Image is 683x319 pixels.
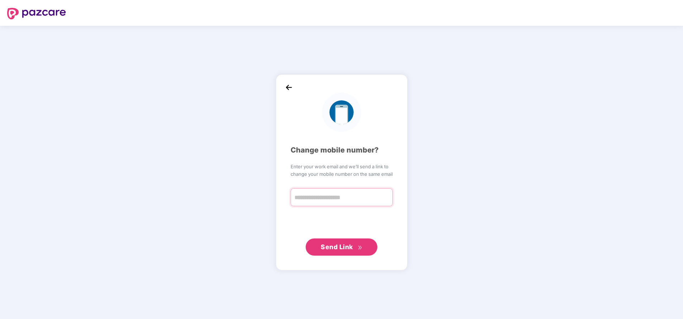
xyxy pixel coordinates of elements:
[322,93,361,132] img: logo
[291,163,393,170] span: Enter your work email and we’ll send a link to
[283,82,294,93] img: back_icon
[358,245,362,250] span: double-right
[291,170,393,178] span: change your mobile number on the same email
[321,243,353,251] span: Send Link
[306,238,377,256] button: Send Linkdouble-right
[7,8,66,19] img: logo
[291,145,393,156] div: Change mobile number?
